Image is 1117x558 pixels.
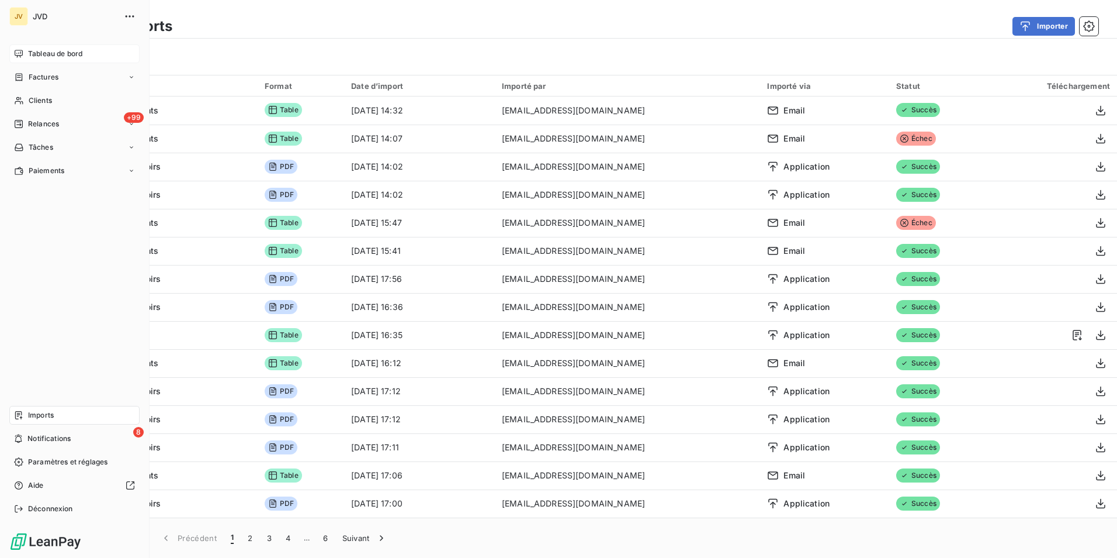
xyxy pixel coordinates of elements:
[783,301,830,313] span: Application
[1077,518,1105,546] iframe: Intercom live chat
[344,490,495,518] td: [DATE] 17:00
[28,504,73,514] span: Déconnexion
[29,166,64,176] span: Paiements
[495,181,760,209] td: [EMAIL_ADDRESS][DOMAIN_NAME]
[344,518,495,546] td: [DATE] 17:00
[28,119,59,129] span: Relances
[265,216,302,230] span: Table
[344,181,495,209] td: [DATE] 14:02
[28,410,54,421] span: Imports
[344,461,495,490] td: [DATE] 17:06
[994,81,1110,91] div: Téléchargement
[495,461,760,490] td: [EMAIL_ADDRESS][DOMAIN_NAME]
[9,476,140,495] a: Aide
[9,7,28,26] div: JV
[344,433,495,461] td: [DATE] 17:11
[265,103,302,117] span: Table
[495,237,760,265] td: [EMAIL_ADDRESS][DOMAIN_NAME]
[124,112,144,123] span: +99
[495,153,760,181] td: [EMAIL_ADDRESS][DOMAIN_NAME]
[783,470,805,481] span: Email
[133,427,144,438] span: 8
[896,272,940,286] span: Succès
[265,384,297,398] span: PDF
[896,81,980,91] div: Statut
[241,526,259,550] button: 2
[265,328,302,342] span: Table
[495,293,760,321] td: [EMAIL_ADDRESS][DOMAIN_NAME]
[495,97,760,125] td: [EMAIL_ADDRESS][DOMAIN_NAME]
[344,377,495,405] td: [DATE] 17:12
[9,532,82,551] img: Logo LeanPay
[265,469,302,483] span: Table
[351,81,488,91] div: Date d’import
[33,12,117,21] span: JVD
[783,245,805,257] span: Email
[279,526,297,550] button: 4
[896,497,940,511] span: Succès
[783,217,805,229] span: Email
[783,357,805,369] span: Email
[27,433,71,444] span: Notifications
[344,209,495,237] td: [DATE] 15:47
[495,377,760,405] td: [EMAIL_ADDRESS][DOMAIN_NAME]
[260,526,279,550] button: 3
[28,480,44,491] span: Aide
[783,189,830,201] span: Application
[896,188,940,202] span: Succès
[231,532,234,544] span: 1
[896,384,940,398] span: Succès
[265,300,297,314] span: PDF
[344,265,495,293] td: [DATE] 17:56
[495,490,760,518] td: [EMAIL_ADDRESS][DOMAIN_NAME]
[495,433,760,461] td: [EMAIL_ADDRESS][DOMAIN_NAME]
[265,440,297,454] span: PDF
[896,244,940,258] span: Succès
[297,529,316,547] span: …
[783,498,830,509] span: Application
[29,72,58,82] span: Factures
[344,293,495,321] td: [DATE] 16:36
[783,329,830,341] span: Application
[265,160,297,174] span: PDF
[316,526,335,550] button: 6
[344,321,495,349] td: [DATE] 16:35
[767,81,882,91] div: Importé via
[896,412,940,426] span: Succès
[56,81,251,91] div: Import
[153,526,224,550] button: Précédent
[265,188,297,202] span: PDF
[896,160,940,174] span: Succès
[896,300,940,314] span: Succès
[495,125,760,153] td: [EMAIL_ADDRESS][DOMAIN_NAME]
[502,81,753,91] div: Importé par
[495,349,760,377] td: [EMAIL_ADDRESS][DOMAIN_NAME]
[783,161,830,173] span: Application
[495,321,760,349] td: [EMAIL_ADDRESS][DOMAIN_NAME]
[29,95,52,106] span: Clients
[335,526,394,550] button: Suivant
[265,412,297,426] span: PDF
[265,244,302,258] span: Table
[29,142,53,153] span: Tâches
[265,356,302,370] span: Table
[265,132,302,146] span: Table
[1012,17,1075,36] button: Importer
[896,356,940,370] span: Succès
[896,328,940,342] span: Succès
[783,273,830,285] span: Application
[344,349,495,377] td: [DATE] 16:12
[344,97,495,125] td: [DATE] 14:32
[265,272,297,286] span: PDF
[265,81,337,91] div: Format
[344,237,495,265] td: [DATE] 15:41
[495,265,760,293] td: [EMAIL_ADDRESS][DOMAIN_NAME]
[896,469,940,483] span: Succès
[344,405,495,433] td: [DATE] 17:12
[783,414,830,425] span: Application
[224,526,241,550] button: 1
[265,497,297,511] span: PDF
[495,518,760,546] td: [EMAIL_ADDRESS][DOMAIN_NAME]
[783,442,830,453] span: Application
[783,105,805,116] span: Email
